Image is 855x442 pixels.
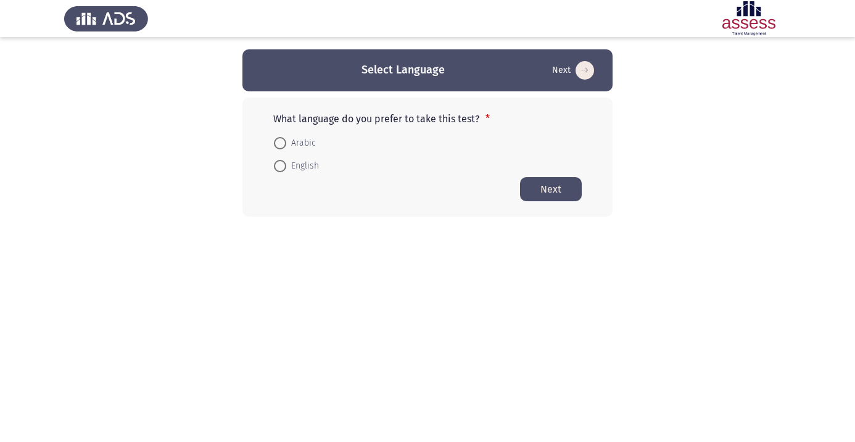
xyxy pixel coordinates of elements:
[707,1,791,36] img: Assessment logo of ASSESS Focus 4 Module Assessment
[361,62,445,78] h3: Select Language
[286,159,319,173] span: English
[64,1,148,36] img: Assess Talent Management logo
[273,113,582,125] p: What language do you prefer to take this test?
[520,177,582,201] button: Start assessment
[548,60,598,80] button: Start assessment
[286,136,316,151] span: Arabic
